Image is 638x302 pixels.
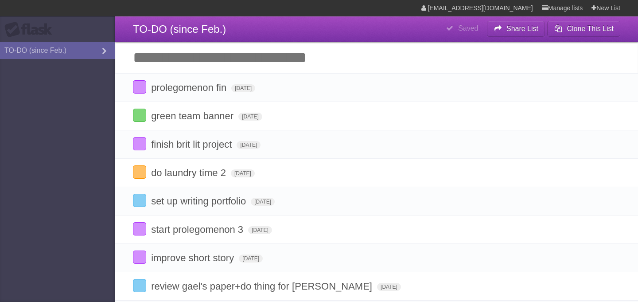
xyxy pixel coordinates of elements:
[487,21,545,37] button: Share List
[248,226,272,234] span: [DATE]
[133,137,146,150] label: Done
[231,169,255,177] span: [DATE]
[458,24,478,32] b: Saved
[239,255,263,263] span: [DATE]
[151,196,248,207] span: set up writing portfolio
[133,251,146,264] label: Done
[251,198,275,206] span: [DATE]
[133,165,146,179] label: Done
[133,80,146,94] label: Done
[547,21,620,37] button: Clone This List
[133,109,146,122] label: Done
[238,113,262,121] span: [DATE]
[133,194,146,207] label: Done
[567,25,614,32] b: Clone This List
[133,23,226,35] span: TO-DO (since Feb.)
[151,82,229,93] span: prolegomenon fin
[506,25,538,32] b: Share List
[237,141,261,149] span: [DATE]
[133,279,146,292] label: Done
[151,252,236,263] span: improve short story
[151,110,236,122] span: green team banner
[151,139,234,150] span: finish brit lit project
[231,84,255,92] span: [DATE]
[4,22,58,38] div: Flask
[133,222,146,235] label: Done
[151,224,245,235] span: start prolegomenon 3
[151,167,228,178] span: do laundry time 2
[151,281,374,292] span: review gael's paper+do thing for [PERSON_NAME]
[377,283,401,291] span: [DATE]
